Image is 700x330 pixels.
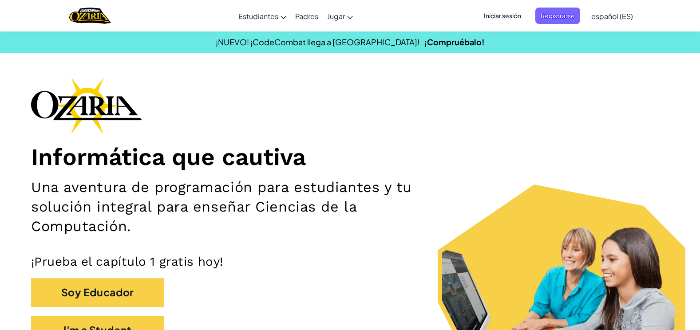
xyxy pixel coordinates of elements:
[31,178,459,236] h2: Una aventura de programación para estudiantes y tu solución integral para enseñar Ciencias de la ...
[31,143,669,172] h1: Informática que cautiva
[31,77,142,134] img: Ozaria branding logo
[234,4,291,28] a: Estudiantes
[216,37,419,47] span: ¡NUEVO! ¡CodeCombat llega a [GEOGRAPHIC_DATA]!
[424,37,485,47] a: ¡Compruébalo!
[323,4,357,28] a: Jugar
[591,12,633,21] span: español (ES)
[238,12,278,21] span: Estudiantes
[69,7,111,25] img: Home
[535,8,580,24] button: Registrarse
[479,8,526,24] button: Iniciar sesión
[31,278,164,307] button: Soy Educador
[587,4,637,28] a: español (ES)
[291,4,323,28] a: Padres
[31,254,669,270] p: ¡Prueba el capítulo 1 gratis hoy!
[69,7,111,25] a: Ozaria by CodeCombat logo
[327,12,345,21] span: Jugar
